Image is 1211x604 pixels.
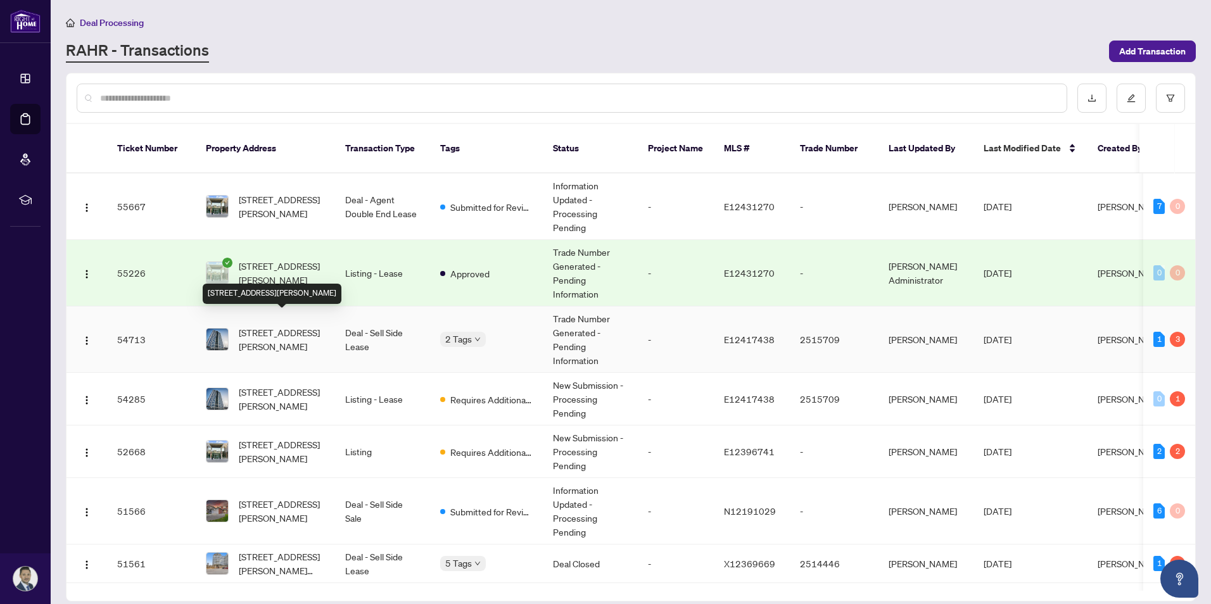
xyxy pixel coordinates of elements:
div: 6 [1153,503,1165,519]
span: E12431270 [724,201,775,212]
img: thumbnail-img [206,553,228,574]
span: Requires Additional Docs [450,445,533,459]
td: New Submission - Processing Pending [543,373,638,425]
span: [DATE] [984,446,1011,457]
img: Profile Icon [13,567,37,591]
td: 2514446 [790,544,878,583]
span: edit [1127,94,1136,103]
button: Logo [77,501,97,521]
button: filter [1156,84,1185,113]
span: [STREET_ADDRESS][PERSON_NAME] [239,325,325,353]
span: N12191029 [724,505,776,517]
button: Logo [77,196,97,217]
button: Logo [77,441,97,462]
div: 0 [1153,265,1165,280]
span: [DATE] [984,267,1011,279]
td: [PERSON_NAME] [878,425,973,478]
button: Open asap [1160,560,1198,598]
img: Logo [82,336,92,346]
span: [STREET_ADDRESS][PERSON_NAME] [239,497,325,525]
td: Information Updated - Processing Pending [543,478,638,544]
td: 51561 [107,544,196,583]
td: 55226 [107,240,196,306]
div: 2 [1170,444,1185,459]
div: 0 [1170,199,1185,214]
th: Tags [430,124,543,173]
td: 2515709 [790,373,878,425]
img: Logo [82,395,92,405]
img: thumbnail-img [206,441,228,462]
td: 54285 [107,373,196,425]
button: edit [1117,84,1146,113]
span: [DATE] [984,334,1011,345]
span: [STREET_ADDRESS][PERSON_NAME] [239,259,325,287]
th: Project Name [638,124,714,173]
img: Logo [82,269,92,279]
td: - [790,173,878,240]
span: Add Transaction [1119,41,1186,61]
td: Listing [335,425,430,478]
span: E12396741 [724,446,775,457]
span: download [1087,94,1096,103]
span: Approved [450,267,490,280]
th: Transaction Type [335,124,430,173]
td: - [638,425,714,478]
span: Last Modified Date [984,141,1061,155]
span: [PERSON_NAME] [1098,393,1166,405]
td: [PERSON_NAME] [878,544,973,583]
img: thumbnail-img [206,196,228,217]
span: 5 Tags [445,556,472,570]
a: RAHR - Transactions [66,40,209,63]
span: E12431270 [724,267,775,279]
img: thumbnail-img [206,262,228,284]
td: Information Updated - Processing Pending [543,173,638,240]
td: [PERSON_NAME] [878,306,973,373]
td: - [790,240,878,306]
td: - [638,173,714,240]
span: Deal Processing [80,17,144,28]
img: thumbnail-img [206,329,228,350]
span: Requires Additional Docs [450,393,533,406]
div: 2 [1170,556,1185,571]
td: Deal Closed [543,544,638,583]
th: Property Address [196,124,335,173]
th: Trade Number [790,124,878,173]
span: [PERSON_NAME] [1098,505,1166,517]
th: MLS # [714,124,790,173]
td: [PERSON_NAME] [878,173,973,240]
td: Trade Number Generated - Pending Information [543,306,638,373]
td: - [638,306,714,373]
td: 55667 [107,173,196,240]
span: [PERSON_NAME] [1098,267,1166,279]
span: E12417438 [724,393,775,405]
th: Last Updated By [878,124,973,173]
span: 2 Tags [445,332,472,346]
div: 1 [1170,391,1185,406]
div: 1 [1153,332,1165,347]
td: Listing - Lease [335,373,430,425]
img: thumbnail-img [206,388,228,410]
td: Deal - Sell Side Lease [335,544,430,583]
span: [DATE] [984,505,1011,517]
img: logo [10,9,41,33]
td: [PERSON_NAME] [878,373,973,425]
td: - [638,373,714,425]
td: - [638,544,714,583]
td: Listing - Lease [335,240,430,306]
td: 54713 [107,306,196,373]
div: 0 [1170,503,1185,519]
button: Logo [77,553,97,574]
span: [DATE] [984,393,1011,405]
div: [STREET_ADDRESS][PERSON_NAME] [203,284,341,304]
div: 7 [1153,199,1165,214]
td: - [790,478,878,544]
div: 2 [1153,444,1165,459]
span: [PERSON_NAME] [1098,334,1166,345]
span: Submitted for Review [450,505,533,519]
span: [DATE] [984,558,1011,569]
button: Logo [77,329,97,349]
span: X12369669 [724,558,775,569]
button: Logo [77,389,97,409]
img: Logo [82,560,92,570]
span: [PERSON_NAME] [1098,446,1166,457]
